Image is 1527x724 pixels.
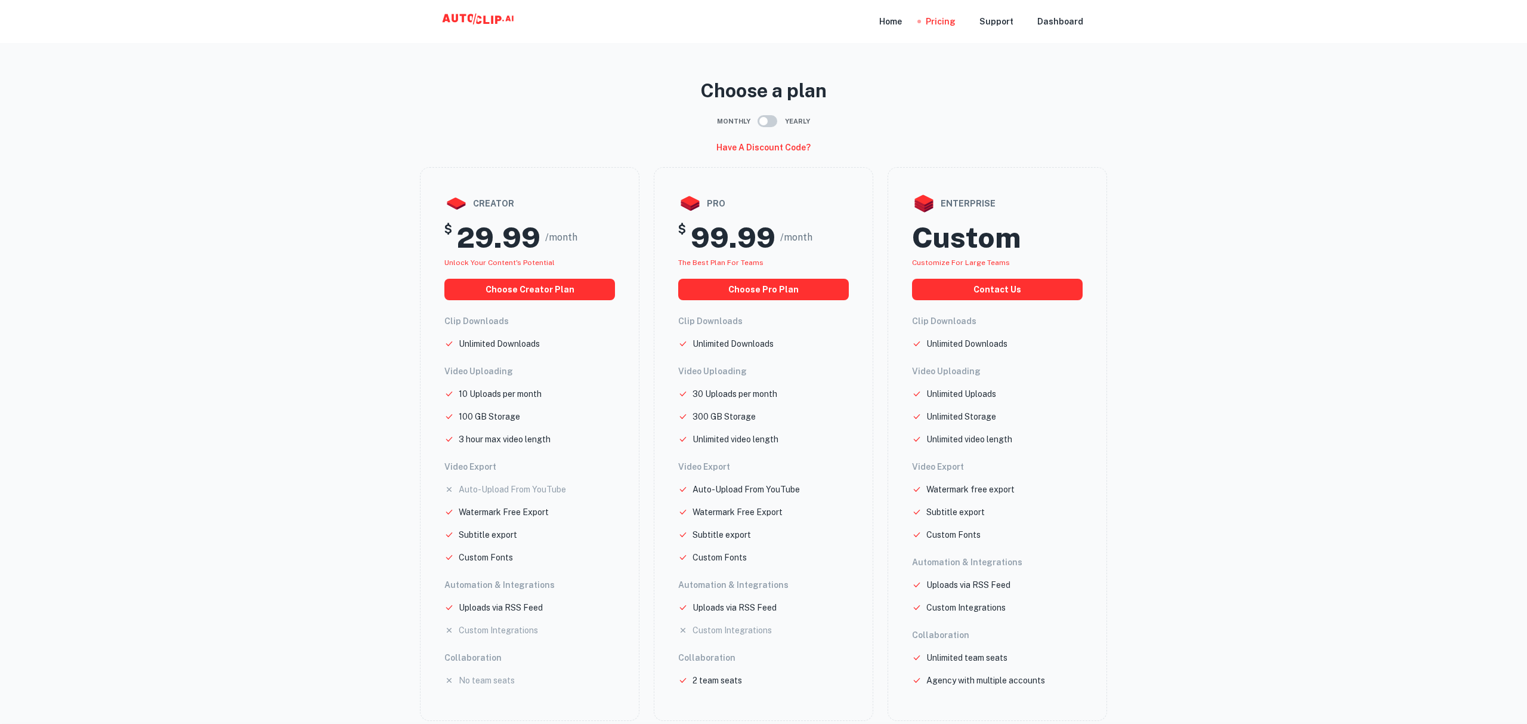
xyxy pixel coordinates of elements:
button: Have a discount code? [712,137,815,158]
p: Agency with multiple accounts [926,674,1045,687]
p: Unlimited video length [926,433,1012,446]
div: enterprise [912,192,1083,215]
p: Custom Integrations [693,624,772,637]
p: 10 Uploads per month [459,387,542,400]
button: choose creator plan [444,279,615,300]
p: Unlimited Uploads [926,387,996,400]
p: 100 GB Storage [459,410,520,423]
h6: Automation & Integrations [678,578,849,591]
span: Unlock your Content's potential [444,258,555,267]
p: Watermark free export [926,483,1015,496]
div: creator [444,192,615,215]
p: Subtitle export [693,528,751,541]
p: Unlimited video length [693,433,778,446]
p: Uploads via RSS Feed [693,601,777,614]
h6: Video Uploading [678,365,849,378]
p: Custom Integrations [459,624,538,637]
p: 300 GB Storage [693,410,756,423]
h6: Automation & Integrations [912,556,1083,569]
p: Unlimited Downloads [926,337,1007,350]
p: Subtitle export [459,528,517,541]
button: Contact us [912,279,1083,300]
p: Auto-Upload From YouTube [693,483,800,496]
h6: Video Export [912,460,1083,473]
p: Unlimited Downloads [693,337,774,350]
h6: Video Export [678,460,849,473]
span: /month [545,230,577,245]
p: 30 Uploads per month [693,387,777,400]
p: Watermark Free Export [459,506,549,519]
span: Monthly [717,116,750,127]
h5: $ [444,220,452,255]
span: The best plan for teams [678,258,763,267]
p: Custom Fonts [459,551,513,564]
p: 2 team seats [693,674,742,687]
h6: Collaboration [912,629,1083,642]
button: choose pro plan [678,279,849,300]
p: Watermark Free Export [693,506,783,519]
h6: Video Export [444,460,615,473]
h6: Clip Downloads [444,315,615,328]
span: Customize for large teams [912,258,1010,267]
p: No team seats [459,674,515,687]
span: /month [780,230,812,245]
h2: Custom [912,220,1021,255]
h6: Collaboration [678,651,849,664]
p: Custom Integrations [926,601,1006,614]
p: Subtitle export [926,506,985,519]
h6: Have a discount code? [716,141,811,154]
h6: Clip Downloads [912,315,1083,328]
div: pro [678,192,849,215]
h6: Video Uploading [444,365,615,378]
p: Unlimited Storage [926,410,996,423]
p: Custom Fonts [926,528,981,541]
p: Auto-Upload From YouTube [459,483,566,496]
h6: Clip Downloads [678,315,849,328]
p: Choose a plan [420,76,1107,105]
p: Uploads via RSS Feed [459,601,543,614]
h2: 99.99 [691,220,775,255]
h6: Automation & Integrations [444,578,615,591]
h6: Video Uploading [912,365,1083,378]
p: Unlimited Downloads [459,337,540,350]
p: 3 hour max video length [459,433,551,446]
span: Yearly [785,116,810,127]
h5: $ [678,220,686,255]
h6: Collaboration [444,651,615,664]
h2: 29.99 [457,220,540,255]
p: Custom Fonts [693,551,747,564]
p: Unlimited team seats [926,651,1007,664]
p: Uploads via RSS Feed [926,578,1010,591]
